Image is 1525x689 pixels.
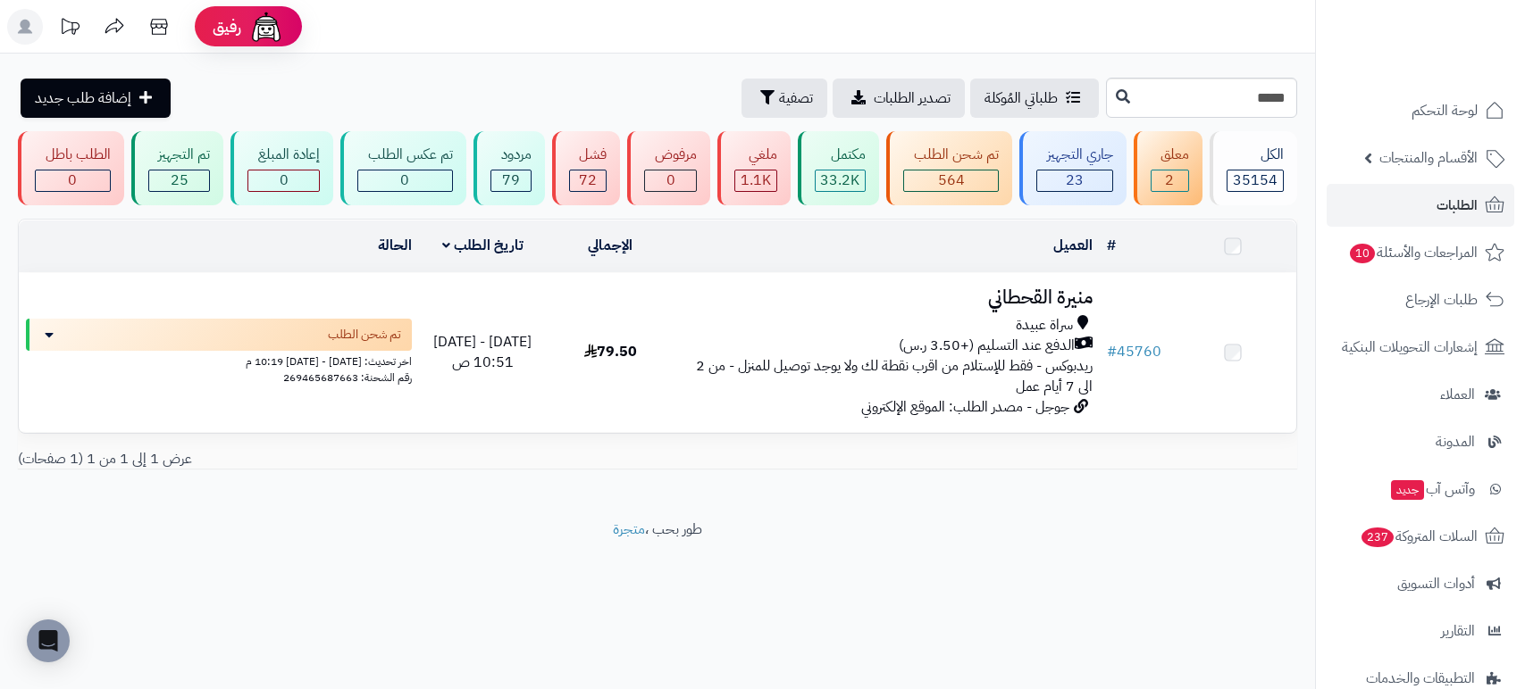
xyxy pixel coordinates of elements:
[1397,571,1475,596] span: أدوات التسويق
[1327,420,1514,463] a: المدونة
[27,619,70,662] div: Open Intercom Messenger
[734,145,777,165] div: ملغي
[1327,373,1514,416] a: العملاء
[248,9,284,45] img: ai-face.png
[227,131,337,205] a: إعادة المبلغ 0
[1327,184,1514,227] a: الطلبات
[1107,341,1161,362] a: #45760
[358,170,452,191] div: 0
[970,79,1099,118] a: طلباتي المُوكلة
[1107,235,1116,256] a: #
[35,87,131,109] span: إضافة طلب جديد
[1327,231,1514,274] a: المراجعات والأسئلة10
[1151,145,1190,165] div: معلق
[883,131,1016,205] a: تم شحن الطلب 564
[357,145,453,165] div: تم عكس الطلب
[1233,170,1278,191] span: 35154
[794,131,884,205] a: مكتمل 33.2K
[35,145,111,165] div: الطلب باطل
[1362,527,1394,547] span: 237
[1404,48,1508,86] img: logo-2.png
[1165,170,1174,191] span: 2
[815,145,867,165] div: مكتمل
[779,87,813,109] span: تصفية
[874,87,951,109] span: تصدير الطلبات
[1379,145,1478,170] span: الأقسام والمنتجات
[171,170,189,191] span: 25
[470,131,549,205] a: مردود 79
[816,170,866,191] div: 33243
[696,355,1093,397] span: ريدبوكس - فقط للإستلام من اقرب نقطة لك ولا يوجد توصيل للمنزل - من 2 الى 7 أيام عمل
[1327,89,1514,132] a: لوحة التحكم
[938,170,965,191] span: 564
[1440,382,1475,407] span: العملاء
[1327,515,1514,558] a: السلات المتروكة237
[714,131,794,205] a: ملغي 1.1K
[1342,335,1478,360] span: إشعارات التحويلات البنكية
[735,170,776,191] div: 1146
[149,170,210,191] div: 25
[1016,315,1073,336] span: سراة عبيدة
[644,145,697,165] div: مرفوض
[490,145,532,165] div: مردود
[280,170,289,191] span: 0
[1405,287,1478,312] span: طلبات الإرجاع
[1389,477,1475,502] span: وآتس آب
[1327,278,1514,321] a: طلبات الإرجاع
[1360,524,1478,549] span: السلات المتروكة
[861,396,1069,418] span: جوجل - مصدر الطلب: الموقع الإلكتروني
[1206,131,1301,205] a: الكل35154
[741,170,771,191] span: 1.1K
[283,369,412,386] span: رقم الشحنة: 269465687663
[68,170,77,191] span: 0
[491,170,531,191] div: 79
[1130,131,1207,205] a: معلق 2
[247,145,320,165] div: إعادة المبلغ
[584,341,637,362] span: 79.50
[1327,468,1514,511] a: وآتس آبجديد
[682,287,1093,308] h3: منيرة القحطاني
[442,235,524,256] a: تاريخ الطلب
[502,170,520,191] span: 79
[248,170,319,191] div: 0
[4,449,658,469] div: عرض 1 إلى 1 من 1 (1 صفحات)
[820,170,859,191] span: 33.2K
[579,170,597,191] span: 72
[1327,610,1514,652] a: التقارير
[1327,562,1514,605] a: أدوات التسويق
[742,79,827,118] button: تصفية
[1036,145,1113,165] div: جاري التجهيز
[148,145,211,165] div: تم التجهيز
[1037,170,1112,191] div: 23
[47,9,92,49] a: تحديثات المنصة
[14,131,128,205] a: الطلب باطل 0
[624,131,714,205] a: مرفوض 0
[833,79,965,118] a: تصدير الطلبات
[1107,341,1117,362] span: #
[899,336,1075,356] span: الدفع عند التسليم (+3.50 ر.س)
[1227,145,1284,165] div: الكل
[1327,326,1514,369] a: إشعارات التحويلات البنكية
[400,170,409,191] span: 0
[645,170,696,191] div: 0
[36,170,110,191] div: 0
[1348,240,1478,265] span: المراجعات والأسئلة
[1437,193,1478,218] span: الطلبات
[328,326,401,344] span: تم شحن الطلب
[666,170,675,191] span: 0
[1436,429,1475,454] span: المدونة
[1391,480,1424,500] span: جديد
[1066,170,1084,191] span: 23
[337,131,470,205] a: تم عكس الطلب 0
[904,170,998,191] div: 564
[1016,131,1130,205] a: جاري التجهيز 23
[613,519,645,540] a: متجرة
[569,145,607,165] div: فشل
[1412,98,1478,123] span: لوحة التحكم
[128,131,228,205] a: تم التجهيز 25
[1053,235,1093,256] a: العميل
[570,170,607,191] div: 72
[1441,618,1475,643] span: التقارير
[1350,244,1375,263] span: 10
[549,131,624,205] a: فشل 72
